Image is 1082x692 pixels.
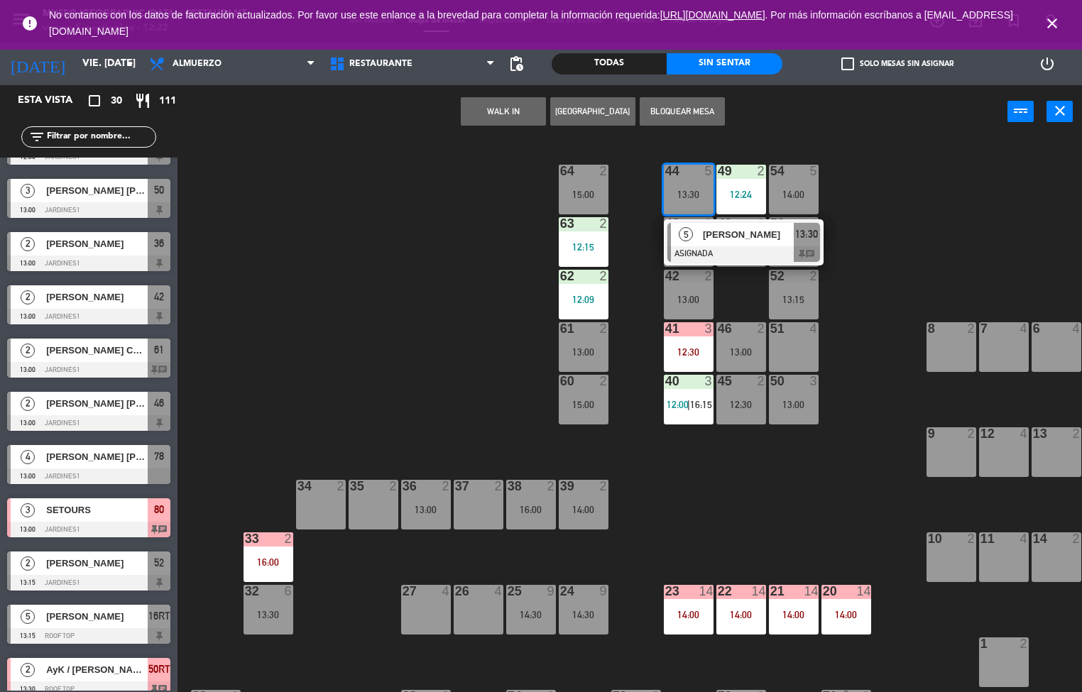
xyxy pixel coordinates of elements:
[704,217,713,230] div: 3
[508,480,508,493] div: 38
[980,322,981,335] div: 7
[21,450,35,464] span: 4
[148,608,170,625] span: 16RT
[599,585,608,598] div: 9
[154,235,164,252] span: 36
[244,557,293,567] div: 16:00
[716,347,766,357] div: 13:00
[86,92,103,109] i: crop_square
[284,532,293,545] div: 2
[664,190,714,199] div: 13:30
[980,637,981,650] div: 1
[665,217,666,230] div: 43
[46,343,148,358] span: [PERSON_NAME] Chuquiyure [PERSON_NAME]
[599,270,608,282] div: 2
[664,347,714,357] div: 12:30
[455,480,456,493] div: 37
[244,610,293,620] div: 13:30
[560,165,561,177] div: 64
[804,585,818,598] div: 14
[841,57,854,70] span: check_box_outline_blank
[154,554,164,571] span: 52
[389,480,398,493] div: 2
[560,322,561,335] div: 61
[809,165,818,177] div: 5
[111,93,122,109] span: 30
[46,609,148,624] span: [PERSON_NAME]
[45,129,155,145] input: Filtrar por nombre...
[703,227,794,242] span: [PERSON_NAME]
[967,427,976,440] div: 2
[664,610,714,620] div: 14:00
[1072,427,1081,440] div: 2
[46,662,148,677] span: AyK / [PERSON_NAME] x2
[21,663,35,677] span: 2
[49,9,1013,37] a: . Por más información escríbanos a [EMAIL_ADDRESS][DOMAIN_NAME]
[21,503,35,517] span: 3
[559,295,608,304] div: 12:09
[559,190,608,199] div: 15:00
[980,427,981,440] div: 12
[159,93,176,109] span: 111
[770,217,771,230] div: 53
[494,480,503,493] div: 2
[21,290,35,304] span: 2
[856,585,870,598] div: 14
[121,55,138,72] i: arrow_drop_down
[716,400,766,410] div: 12:30
[284,585,293,598] div: 6
[547,585,555,598] div: 9
[442,480,450,493] div: 2
[401,505,451,515] div: 13:00
[403,585,403,598] div: 27
[559,610,608,620] div: 14:30
[46,502,148,517] span: SETOURS
[154,182,164,199] span: 50
[660,9,765,21] a: [URL][DOMAIN_NAME]
[1044,15,1061,32] i: close
[46,236,148,251] span: [PERSON_NAME]
[841,57,953,70] label: Solo mesas sin asignar
[461,97,546,126] button: WALK IN
[980,532,981,545] div: 11
[664,295,714,304] div: 13:00
[245,532,246,545] div: 33
[350,480,351,493] div: 35
[770,375,771,388] div: 50
[21,15,38,32] i: error
[599,375,608,388] div: 2
[21,556,35,571] span: 2
[716,190,766,199] div: 12:24
[770,322,771,335] div: 51
[1020,637,1028,650] div: 2
[559,505,608,515] div: 14:00
[757,165,765,177] div: 2
[154,501,164,518] span: 80
[809,270,818,282] div: 2
[967,532,976,545] div: 2
[687,399,690,410] span: |
[667,53,782,75] div: Sin sentar
[46,556,148,571] span: [PERSON_NAME]
[599,480,608,493] div: 2
[28,128,45,145] i: filter_list
[403,480,403,493] div: 36
[770,165,771,177] div: 54
[46,183,148,198] span: [PERSON_NAME] [PERSON_NAME]
[769,400,819,410] div: 13:00
[442,585,450,598] div: 4
[1012,102,1029,119] i: power_input
[508,55,525,72] span: pending_actions
[1072,532,1081,545] div: 2
[49,9,1013,37] span: No contamos con los datos de facturación actualizados. Por favor use este enlance a la brevedad p...
[599,165,608,177] div: 2
[640,97,725,126] button: Bloquear Mesa
[560,375,561,388] div: 60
